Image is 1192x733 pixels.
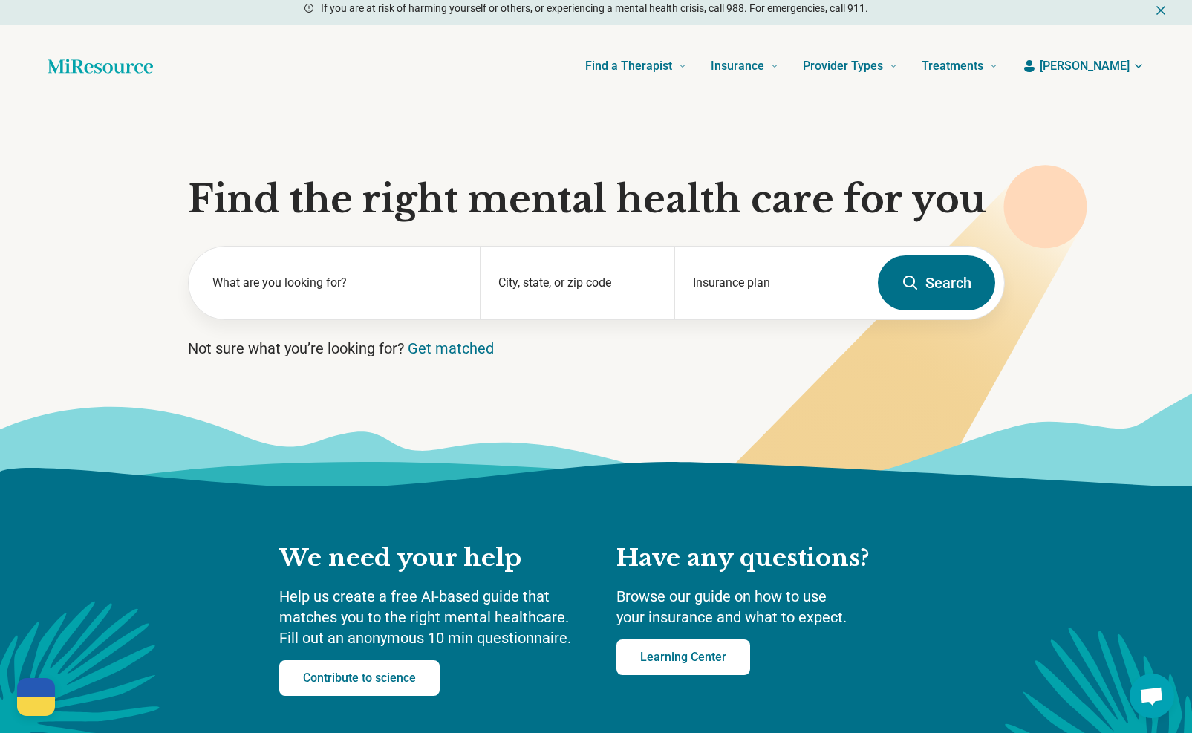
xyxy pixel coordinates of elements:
[279,586,587,648] p: Help us create a free AI-based guide that matches you to the right mental healthcare. Fill out an...
[279,660,440,696] a: Contribute to science
[321,1,868,16] p: If you are at risk of harming yourself or others, or experiencing a mental health crisis, call 98...
[585,36,687,96] a: Find a Therapist
[188,338,1005,359] p: Not sure what you’re looking for?
[212,274,463,292] label: What are you looking for?
[922,56,983,76] span: Treatments
[803,36,898,96] a: Provider Types
[922,36,998,96] a: Treatments
[585,56,672,76] span: Find a Therapist
[48,51,153,81] a: Home page
[279,543,587,574] h2: We need your help
[616,543,913,574] h2: Have any questions?
[188,177,1005,222] h1: Find the right mental health care for you
[1040,57,1130,75] span: [PERSON_NAME]
[878,255,995,310] button: Search
[1153,1,1168,19] button: Dismiss
[408,339,494,357] a: Get matched
[711,36,779,96] a: Insurance
[1130,674,1174,718] div: Open chat
[616,639,750,675] a: Learning Center
[803,56,883,76] span: Provider Types
[616,586,913,628] p: Browse our guide on how to use your insurance and what to expect.
[711,56,764,76] span: Insurance
[1022,57,1144,75] button: [PERSON_NAME]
